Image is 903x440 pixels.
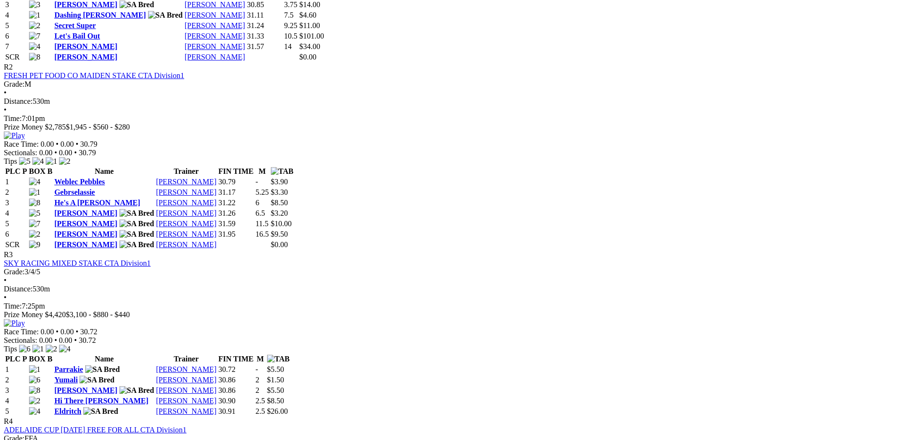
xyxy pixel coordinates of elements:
img: SA Bred [119,230,154,239]
text: 14 [284,42,292,50]
a: SKY RACING MIXED STAKE CTA Division1 [4,259,150,267]
span: 0.00 [40,140,54,148]
span: $8.50 [271,199,288,207]
td: 31.57 [247,42,283,51]
span: $1.50 [267,376,284,384]
td: SCR [5,52,28,62]
a: [PERSON_NAME] [156,365,217,373]
text: 16.5 [256,230,269,238]
text: - [256,365,258,373]
img: 2 [29,230,40,239]
img: SA Bred [119,386,154,395]
div: Prize Money $4,420 [4,310,899,319]
a: [PERSON_NAME] [185,32,245,40]
img: Play [4,131,25,140]
div: 530m [4,285,899,293]
text: 3.75 [284,0,298,9]
span: PLC [5,355,20,363]
img: SA Bred [83,407,118,416]
td: 4 [5,10,28,20]
img: 1 [29,365,40,374]
td: 30.86 [218,386,254,395]
img: 2 [29,397,40,405]
span: R2 [4,63,13,71]
span: R3 [4,250,13,259]
img: 1 [29,188,40,197]
td: 30.72 [218,365,254,374]
div: Prize Money $2,785 [4,123,899,131]
a: [PERSON_NAME] [156,178,217,186]
span: 0.00 [59,149,72,157]
span: • [4,89,7,97]
span: • [56,140,59,148]
img: 7 [29,32,40,40]
span: P [22,355,27,363]
td: 31.59 [218,219,254,229]
td: 1 [5,365,28,374]
text: 9.25 [284,21,298,30]
td: 30.86 [218,375,254,385]
img: 3 [29,0,40,9]
td: 2 [5,188,28,197]
img: SA Bred [148,11,183,20]
img: SA Bred [85,365,120,374]
img: 4 [59,345,70,353]
div: 530m [4,97,899,106]
span: 30.72 [79,336,96,344]
a: [PERSON_NAME] [54,53,117,61]
text: 10.5 [284,32,298,40]
img: 6 [29,376,40,384]
text: 2 [256,376,259,384]
a: He's A [PERSON_NAME] [54,199,140,207]
span: Distance: [4,285,32,293]
span: • [4,106,7,114]
span: Tips [4,157,17,165]
th: M [255,354,266,364]
img: 2 [59,157,70,166]
td: 31.11 [247,10,283,20]
span: Race Time: [4,140,39,148]
a: [PERSON_NAME] [156,209,217,217]
span: $11.00 [299,21,320,30]
span: BOX [29,355,46,363]
a: [PERSON_NAME] [156,188,217,196]
img: 1 [29,11,40,20]
span: 0.00 [60,328,74,336]
text: 2.5 [256,407,265,415]
td: 2 [5,375,28,385]
a: ADELAIDE CUP [DATE] FREE FOR ALL CTA Division1 [4,426,187,434]
span: $0.00 [299,53,317,61]
span: • [4,276,7,284]
span: B [47,167,52,175]
a: [PERSON_NAME] [54,0,117,9]
td: 6 [5,230,28,239]
span: Grade: [4,80,25,88]
text: 5.25 [256,188,269,196]
td: 5 [5,219,28,229]
span: 0.00 [59,336,72,344]
span: $3.20 [271,209,288,217]
a: [PERSON_NAME] [54,42,117,50]
span: $10.00 [271,220,292,228]
span: $14.00 [299,0,320,9]
img: 7 [29,220,40,228]
img: 4 [29,407,40,416]
span: • [74,149,77,157]
text: 11.5 [256,220,268,228]
span: $3.90 [271,178,288,186]
img: 5 [19,157,30,166]
span: $3,100 - $880 - $440 [66,310,130,319]
span: $4.60 [299,11,317,19]
a: [PERSON_NAME] [54,220,117,228]
span: B [47,355,52,363]
span: BOX [29,167,46,175]
a: [PERSON_NAME] [156,230,217,238]
span: $3.30 [271,188,288,196]
td: 31.24 [247,21,283,30]
text: 2 [256,386,259,394]
span: $26.00 [267,407,288,415]
img: 5 [29,209,40,218]
text: 2.5 [256,397,265,405]
span: $5.50 [267,386,284,394]
td: 31.95 [218,230,254,239]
